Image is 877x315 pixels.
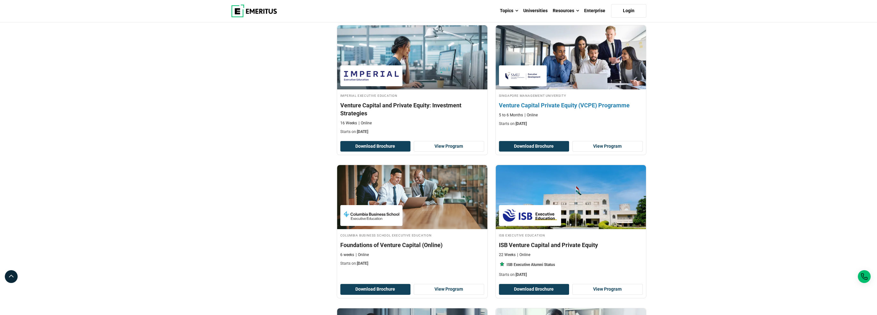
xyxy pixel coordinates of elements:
p: 6 weeks [340,252,354,258]
p: 16 Weeks [340,120,357,126]
h4: ISB Venture Capital and Private Equity [499,241,643,249]
p: Online [525,112,538,118]
span: [DATE] [357,261,368,266]
a: Finance Course by ISB Executive Education - September 27, 2025 ISB Executive Education ISB Execut... [496,165,646,281]
img: ISB Executive Education [502,208,558,223]
p: Starts on: [499,272,643,278]
a: View Program [572,284,643,295]
p: 22 Weeks [499,252,516,258]
a: View Program [414,141,484,152]
p: 5 to 6 Months [499,112,523,118]
img: Venture Capital Private Equity (VCPE) Programme | Online Finance Course [488,22,653,93]
button: Download Brochure [340,141,411,152]
h4: Foundations of Venture Capital (Online) [340,241,484,249]
p: Starts on: [499,121,643,127]
p: Starts on: [340,129,484,135]
button: Download Brochure [499,141,569,152]
span: [DATE] [516,121,527,126]
img: Venture Capital and Private Equity: Investment Strategies | Online Finance Course [337,25,487,89]
button: Download Brochure [340,284,411,295]
p: Online [356,252,369,258]
h4: ISB Executive Education [499,232,643,238]
img: ISB Venture Capital and Private Equity | Online Finance Course [496,165,646,229]
img: Foundations of Venture Capital (Online) | Online Finance Course [337,165,487,229]
span: [DATE] [357,129,368,134]
a: Login [611,4,646,18]
a: View Program [572,141,643,152]
span: [DATE] [516,272,527,277]
img: Columbia Business School Executive Education [343,208,399,223]
a: Finance Course by Imperial Executive Education - November 13, 2025 Imperial Executive Education I... [337,25,487,138]
a: View Program [414,284,484,295]
a: Finance Course by Columbia Business School Executive Education - November 20, 2025 Columbia Busin... [337,165,487,269]
button: Download Brochure [499,284,569,295]
p: Online [359,120,372,126]
h4: Venture Capital Private Equity (VCPE) Programme [499,101,643,109]
img: Singapore Management University [502,69,544,83]
h4: Imperial Executive Education [340,93,484,98]
a: Finance Course by Singapore Management University - September 29, 2025 Singapore Management Unive... [496,25,646,130]
img: Imperial Executive Education [343,69,399,83]
p: Starts on: [340,261,484,266]
p: ISB Executive Alumni Status [507,262,555,268]
h4: Venture Capital and Private Equity: Investment Strategies [340,101,484,117]
p: Online [517,252,530,258]
h4: Singapore Management University [499,93,643,98]
h4: Columbia Business School Executive Education [340,232,484,238]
